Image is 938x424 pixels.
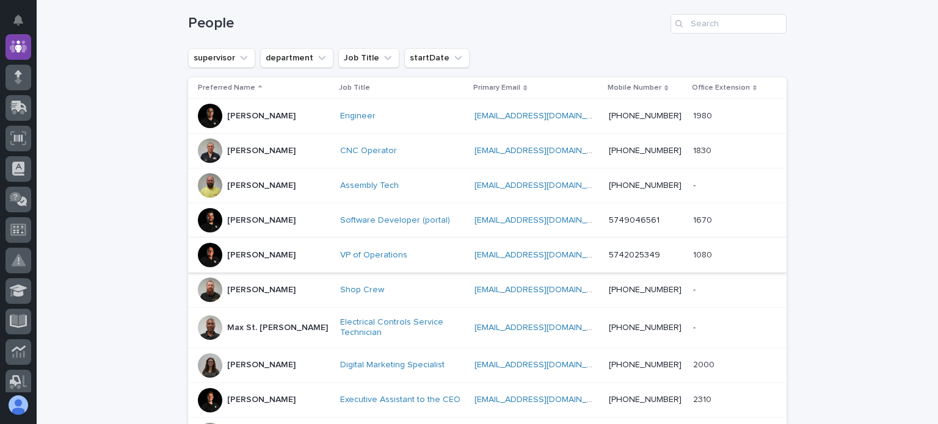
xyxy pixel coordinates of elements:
[609,323,682,332] a: [PHONE_NUMBER]
[340,317,462,338] a: Electrical Controls Service Technician
[474,395,613,404] a: [EMAIL_ADDRESS][DOMAIN_NAME]
[340,250,407,261] a: VP of Operations
[188,238,787,273] tr: [PERSON_NAME]VP of Operations [EMAIL_ADDRESS][DOMAIN_NAME] 574202534910801080
[340,215,450,226] a: Software Developer (portal)
[474,251,613,259] a: [EMAIL_ADDRESS][DOMAIN_NAME]
[188,99,787,134] tr: [PERSON_NAME]Engineer [EMAIL_ADDRESS][DOMAIN_NAME] [PHONE_NUMBER]19801980
[188,48,255,68] button: supervisor
[338,48,399,68] button: Job Title
[188,203,787,238] tr: [PERSON_NAME]Software Developer (portal) [EMAIL_ADDRESS][DOMAIN_NAME] 574904656116701670
[474,216,613,225] a: [EMAIL_ADDRESS][DOMAIN_NAME]
[474,361,613,369] a: [EMAIL_ADDRESS][DOMAIN_NAME]
[609,286,682,294] a: [PHONE_NUMBER]
[609,216,660,225] a: 5749046561
[188,168,787,203] tr: [PERSON_NAME]Assembly Tech [EMAIL_ADDRESS][DOMAIN_NAME] [PHONE_NUMBER]--
[188,383,787,417] tr: [PERSON_NAME]Executive Assistant to the CEO [EMAIL_ADDRESS][DOMAIN_NAME] [PHONE_NUMBER]23102310
[693,248,714,261] p: 1080
[188,348,787,383] tr: [PERSON_NAME]Digital Marketing Specialist [EMAIL_ADDRESS][DOMAIN_NAME] [PHONE_NUMBER]20002000
[340,146,397,156] a: CNC Operator
[227,285,296,295] p: [PERSON_NAME]
[227,146,296,156] p: [PERSON_NAME]
[609,181,682,190] a: [PHONE_NUMBER]
[198,81,255,95] p: Preferred Name
[227,250,296,261] p: [PERSON_NAME]
[608,81,661,95] p: Mobile Number
[474,323,613,332] a: [EMAIL_ADDRESS][DOMAIN_NAME]
[188,15,666,32] h1: People
[227,181,296,191] p: [PERSON_NAME]
[474,146,613,155] a: [EMAIL_ADDRESS][DOMAIN_NAME]
[340,285,384,295] a: Shop Crew
[260,48,333,68] button: department
[340,181,399,191] a: Assembly Tech
[693,320,698,333] p: -
[340,111,376,121] a: Engineer
[693,392,714,405] p: 2310
[474,112,613,120] a: [EMAIL_ADDRESS][DOMAIN_NAME]
[227,215,296,226] p: [PERSON_NAME]
[474,286,613,294] a: [EMAIL_ADDRESS][DOMAIN_NAME]
[188,273,787,307] tr: [PERSON_NAME]Shop Crew [EMAIL_ADDRESS][DOMAIN_NAME] [PHONE_NUMBER]--
[609,395,682,404] a: [PHONE_NUMBER]
[227,323,328,333] p: Max St. [PERSON_NAME]
[609,112,682,120] a: [PHONE_NUMBER]
[693,358,717,370] p: 2000
[5,392,31,418] button: users-avatar
[188,134,787,168] tr: [PERSON_NAME]CNC Operator [EMAIL_ADDRESS][DOMAIN_NAME] [PHONE_NUMBER]18301830
[693,178,698,191] p: -
[5,7,31,33] button: Notifications
[340,395,460,405] a: Executive Assistant to the CEO
[693,213,714,226] p: 1670
[692,81,750,95] p: Office Extension
[404,48,470,68] button: startDate
[227,111,296,121] p: [PERSON_NAME]
[227,360,296,370] p: [PERSON_NAME]
[227,395,296,405] p: [PERSON_NAME]
[609,146,682,155] a: [PHONE_NUMBER]
[671,14,787,34] input: Search
[609,361,682,369] a: [PHONE_NUMBER]
[339,81,370,95] p: Job Title
[693,109,714,121] p: 1980
[609,251,660,259] a: 5742025349
[693,282,698,295] p: -
[473,81,520,95] p: Primary Email
[15,15,31,34] div: Notifications
[340,360,445,370] a: Digital Marketing Specialist
[693,143,714,156] p: 1830
[188,307,787,348] tr: Max St. [PERSON_NAME]Electrical Controls Service Technician [EMAIL_ADDRESS][DOMAIN_NAME] [PHONE_N...
[474,181,613,190] a: [EMAIL_ADDRESS][DOMAIN_NAME]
